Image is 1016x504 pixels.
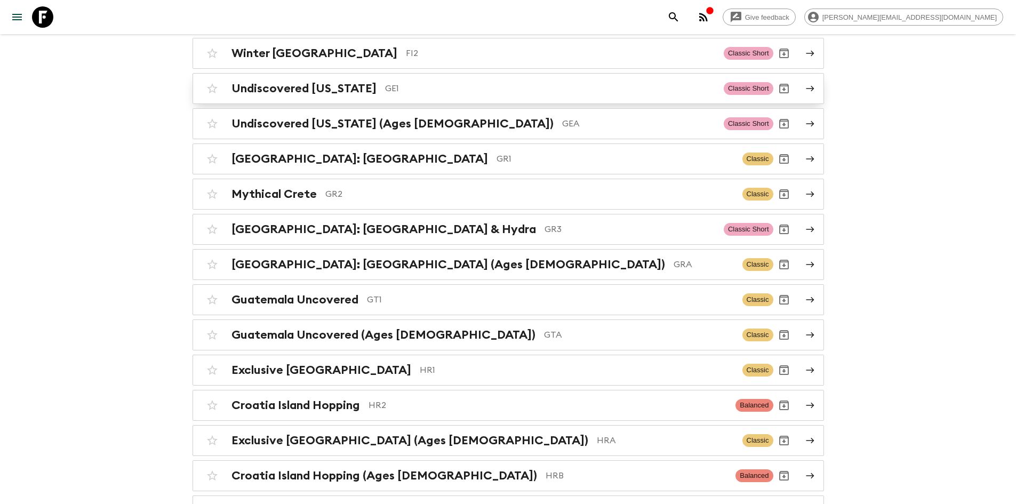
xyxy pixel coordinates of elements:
[735,399,773,412] span: Balanced
[773,465,795,486] button: Archive
[231,46,397,60] h2: Winter [GEOGRAPHIC_DATA]
[773,78,795,99] button: Archive
[724,82,773,95] span: Classic Short
[231,222,536,236] h2: [GEOGRAPHIC_DATA]: [GEOGRAPHIC_DATA] & Hydra
[773,43,795,64] button: Archive
[497,153,734,165] p: GR1
[193,179,824,210] a: Mythical CreteGR2ClassicArchive
[193,390,824,421] a: Croatia Island HoppingHR2BalancedArchive
[724,117,773,130] span: Classic Short
[742,434,773,447] span: Classic
[193,73,824,104] a: Undiscovered [US_STATE]GE1Classic ShortArchive
[193,108,824,139] a: Undiscovered [US_STATE] (Ages [DEMOGRAPHIC_DATA])GEAClassic ShortArchive
[544,329,734,341] p: GTA
[597,434,734,447] p: HRA
[385,82,715,95] p: GE1
[231,469,537,483] h2: Croatia Island Hopping (Ages [DEMOGRAPHIC_DATA])
[742,293,773,306] span: Classic
[193,249,824,280] a: [GEOGRAPHIC_DATA]: [GEOGRAPHIC_DATA] (Ages [DEMOGRAPHIC_DATA])GRAClassicArchive
[724,223,773,236] span: Classic Short
[817,13,1003,21] span: [PERSON_NAME][EMAIL_ADDRESS][DOMAIN_NAME]
[735,469,773,482] span: Balanced
[193,214,824,245] a: [GEOGRAPHIC_DATA]: [GEOGRAPHIC_DATA] & HydraGR3Classic ShortArchive
[420,364,734,377] p: HR1
[231,328,535,342] h2: Guatemala Uncovered (Ages [DEMOGRAPHIC_DATA])
[545,223,715,236] p: GR3
[742,153,773,165] span: Classic
[562,117,715,130] p: GEA
[193,460,824,491] a: Croatia Island Hopping (Ages [DEMOGRAPHIC_DATA])HRBBalancedArchive
[773,219,795,240] button: Archive
[369,399,727,412] p: HR2
[742,258,773,271] span: Classic
[231,398,360,412] h2: Croatia Island Hopping
[406,47,715,60] p: FI2
[773,148,795,170] button: Archive
[773,254,795,275] button: Archive
[231,117,554,131] h2: Undiscovered [US_STATE] (Ages [DEMOGRAPHIC_DATA])
[773,430,795,451] button: Archive
[663,6,684,28] button: search adventures
[773,359,795,381] button: Archive
[231,293,358,307] h2: Guatemala Uncovered
[742,329,773,341] span: Classic
[674,258,734,271] p: GRA
[773,395,795,416] button: Archive
[367,293,734,306] p: GT1
[742,188,773,201] span: Classic
[773,113,795,134] button: Archive
[231,434,588,447] h2: Exclusive [GEOGRAPHIC_DATA] (Ages [DEMOGRAPHIC_DATA])
[231,363,411,377] h2: Exclusive [GEOGRAPHIC_DATA]
[193,143,824,174] a: [GEOGRAPHIC_DATA]: [GEOGRAPHIC_DATA]GR1ClassicArchive
[773,289,795,310] button: Archive
[546,469,727,482] p: HRB
[231,258,665,271] h2: [GEOGRAPHIC_DATA]: [GEOGRAPHIC_DATA] (Ages [DEMOGRAPHIC_DATA])
[804,9,1003,26] div: [PERSON_NAME][EMAIL_ADDRESS][DOMAIN_NAME]
[723,9,796,26] a: Give feedback
[773,183,795,205] button: Archive
[231,187,317,201] h2: Mythical Crete
[193,284,824,315] a: Guatemala UncoveredGT1ClassicArchive
[193,425,824,456] a: Exclusive [GEOGRAPHIC_DATA] (Ages [DEMOGRAPHIC_DATA])HRAClassicArchive
[773,324,795,346] button: Archive
[739,13,795,21] span: Give feedback
[724,47,773,60] span: Classic Short
[6,6,28,28] button: menu
[231,82,377,95] h2: Undiscovered [US_STATE]
[193,319,824,350] a: Guatemala Uncovered (Ages [DEMOGRAPHIC_DATA])GTAClassicArchive
[231,152,488,166] h2: [GEOGRAPHIC_DATA]: [GEOGRAPHIC_DATA]
[193,355,824,386] a: Exclusive [GEOGRAPHIC_DATA]HR1ClassicArchive
[742,364,773,377] span: Classic
[325,188,734,201] p: GR2
[193,38,824,69] a: Winter [GEOGRAPHIC_DATA]FI2Classic ShortArchive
